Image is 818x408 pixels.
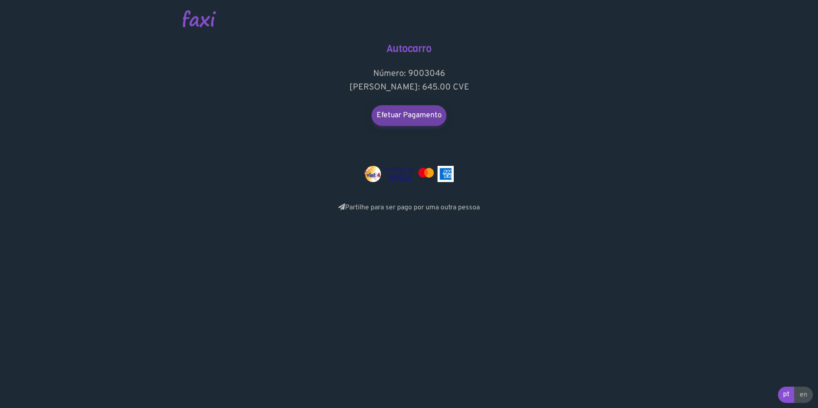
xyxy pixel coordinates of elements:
h5: Número: 9003046 [324,69,494,79]
h5: [PERSON_NAME]: 645.00 CVE [324,82,494,93]
img: visa [383,166,415,182]
a: en [794,387,813,403]
a: Efetuar Pagamento [372,105,446,126]
a: pt [778,387,795,403]
img: mastercard [416,166,436,182]
img: vinti4 [364,166,381,182]
img: mastercard [438,166,454,182]
h4: Autocarro [324,43,494,55]
a: Partilhe para ser pago por uma outra pessoa [338,203,480,212]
